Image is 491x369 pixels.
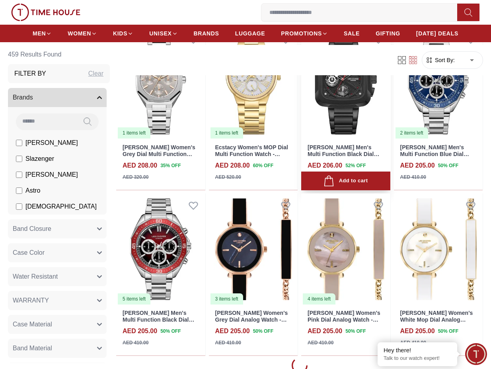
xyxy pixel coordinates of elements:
[149,26,177,41] a: UNISEX
[215,144,288,164] a: Ecstacy Women's MOP Dial Multi Function Watch - E23613-GBGM
[376,26,400,41] a: GIFTING
[8,45,110,64] h6: 459 Results Found
[323,176,368,186] div: Add to cart
[68,29,91,37] span: WOMEN
[253,162,273,169] span: 60 % OFF
[209,193,298,305] img: Lee Cooper Women's Grey Dial Analog Watch - LC07813.450
[13,224,51,233] span: Band Closure
[301,193,390,305] a: Lee Cooper Women's Pink Dial Analog Watch - LC07813.1804 items left
[113,26,133,41] a: KIDS
[13,295,49,305] span: WARRANTY
[25,138,78,147] span: [PERSON_NAME]
[123,174,148,181] div: AED 320.00
[25,170,78,179] span: [PERSON_NAME]
[215,174,241,181] div: AED 520.00
[209,193,298,305] a: Lee Cooper Women's Grey Dial Analog Watch - LC07813.4503 items left
[396,127,428,139] div: 2 items left
[425,56,455,64] button: Sort By:
[25,201,97,211] span: [DEMOGRAPHIC_DATA]
[160,328,181,335] span: 50 % OFF
[400,310,473,330] a: [PERSON_NAME] Women's White Mop Dial Analog Watch - LC07813.120
[123,144,195,164] a: [PERSON_NAME] Women's Grey Dial Multi Function Watch - LC08046.360
[209,27,298,139] img: Ecstacy Women's MOP Dial Multi Function Watch - E23613-GBGM
[400,144,469,164] a: [PERSON_NAME] Men's Multi Function Blue Dial Watch - LC08021.390
[281,26,328,41] a: PROMOTIONS
[16,155,22,162] input: Slazenger
[8,291,107,310] button: WARRANTY
[194,29,219,37] span: BRANDS
[123,339,148,346] div: AED 410.00
[116,193,205,305] img: Lee Cooper Men's Multi Function Black Dial Watch - LC08021.380
[8,88,107,107] button: Brands
[308,310,380,330] a: [PERSON_NAME] Women's Pink Dial Analog Watch - LC07813.180
[301,172,390,190] button: Add to cart
[301,27,390,139] img: Lee Cooper Men's Multi Function Black Dial Watch - LC08013.650
[8,338,107,357] button: Band Material
[116,27,205,139] a: Lee Cooper Women's Grey Dial Multi Function Watch - LC08046.3601 items left
[14,68,46,78] h3: Filter By
[118,293,150,305] div: 5 items left
[210,293,243,305] div: 3 items left
[308,339,333,346] div: AED 410.00
[345,328,366,335] span: 50 % OFF
[384,346,451,354] div: Hey there!
[13,92,33,102] span: Brands
[160,162,181,169] span: 35 % OFF
[16,171,22,178] input: [PERSON_NAME]
[438,162,458,169] span: 50 % OFF
[303,293,335,305] div: 4 items left
[215,339,241,346] div: AED 410.00
[123,326,157,336] h4: AED 205.00
[88,68,103,78] div: Clear
[400,161,435,170] h4: AED 205.00
[384,355,451,362] p: Talk to our watch expert!
[68,26,97,41] a: WOMEN
[344,26,360,41] a: SALE
[16,203,22,209] input: [DEMOGRAPHIC_DATA]
[194,26,219,41] a: BRANDS
[13,319,52,329] span: Case Material
[13,271,58,281] span: Water Resistant
[465,343,487,365] div: Chat Widget
[8,314,107,334] button: Case Material
[400,174,426,181] div: AED 410.00
[8,219,107,238] button: Band Closure
[253,328,273,335] span: 50 % OFF
[13,343,52,353] span: Band Material
[416,26,458,41] a: [DATE] DEALS
[209,27,298,139] a: Ecstacy Women's MOP Dial Multi Function Watch - E23613-GBGM1 items left
[149,29,171,37] span: UNISEX
[11,4,80,21] img: ...
[394,27,483,139] img: Lee Cooper Men's Multi Function Blue Dial Watch - LC08021.390
[8,243,107,262] button: Case Color
[301,193,390,305] img: Lee Cooper Women's Pink Dial Analog Watch - LC07813.180
[116,193,205,305] a: Lee Cooper Men's Multi Function Black Dial Watch - LC08021.3805 items left
[8,267,107,286] button: Water Resistant
[394,27,483,139] a: Lee Cooper Men's Multi Function Blue Dial Watch - LC08021.3902 items left
[376,29,400,37] span: GIFTING
[308,161,342,170] h4: AED 206.00
[344,29,360,37] span: SALE
[210,127,243,139] div: 1 items left
[433,56,455,64] span: Sort By:
[345,162,366,169] span: 52 % OFF
[215,326,250,336] h4: AED 205.00
[308,144,379,164] a: [PERSON_NAME] Men's Multi Function Black Dial Watch - LC08013.650
[118,127,150,139] div: 1 items left
[16,139,22,146] input: [PERSON_NAME]
[25,154,54,163] span: Slazenger
[13,248,45,257] span: Case Color
[123,310,194,330] a: [PERSON_NAME] Men's Multi Function Black Dial Watch - LC08021.380
[416,29,458,37] span: [DATE] DEALS
[33,26,52,41] a: MEN
[281,29,322,37] span: PROMOTIONS
[25,185,40,195] span: Astro
[400,326,435,336] h4: AED 205.00
[235,29,265,37] span: LUGGAGE
[235,26,265,41] a: LUGGAGE
[16,187,22,193] input: Astro
[215,310,288,330] a: [PERSON_NAME] Women's Grey Dial Analog Watch - LC07813.450
[116,27,205,139] img: Lee Cooper Women's Grey Dial Multi Function Watch - LC08046.360
[400,339,426,346] div: AED 410.00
